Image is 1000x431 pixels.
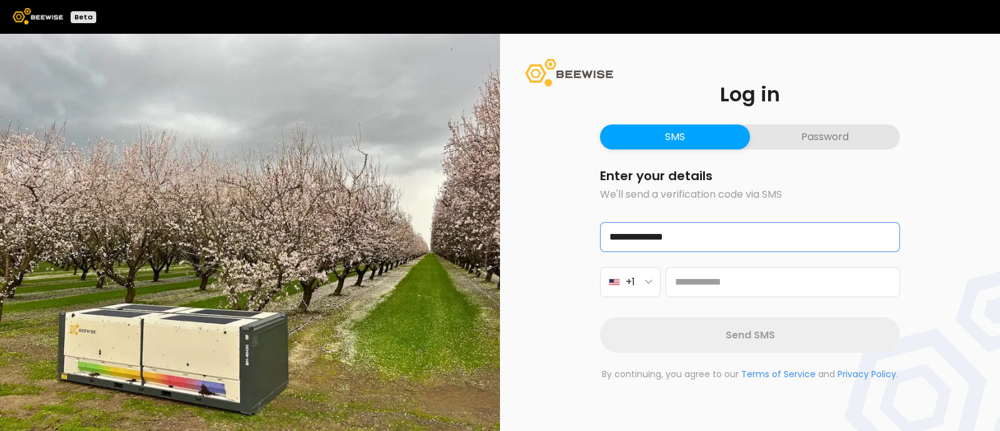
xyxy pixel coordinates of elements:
a: Privacy Policy [837,368,896,380]
h1: Log in [600,84,900,104]
a: Terms of Service [741,368,816,380]
p: We'll send a verification code via SMS [600,187,900,202]
button: Send SMS [600,317,900,353]
span: +1 [626,274,635,290]
img: Beewise logo [12,8,63,24]
button: Password [750,124,900,150]
button: +1 [600,267,661,297]
span: Send SMS [726,327,775,343]
h2: Enter your details [600,170,900,182]
button: SMS [600,124,750,150]
div: Beta [71,11,96,23]
p: By continuing, you agree to our and . [600,368,900,381]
